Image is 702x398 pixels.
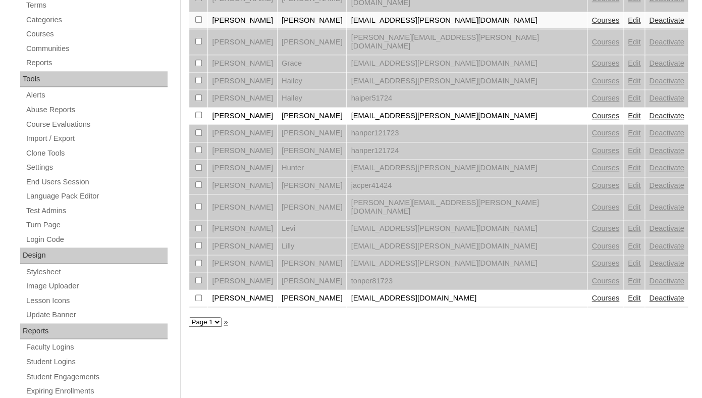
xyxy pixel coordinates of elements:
td: [PERSON_NAME] [208,55,277,72]
a: Deactivate [649,164,684,172]
td: [PERSON_NAME][EMAIL_ADDRESS][PERSON_NAME][DOMAIN_NAME] [347,29,587,55]
a: Deactivate [649,38,684,46]
td: [PERSON_NAME] [208,90,277,107]
a: Deactivate [649,224,684,232]
a: Courses [591,224,619,232]
td: [PERSON_NAME] [208,194,277,220]
a: Deactivate [649,16,684,24]
a: Clone Tools [25,147,168,160]
td: [PERSON_NAME] [278,177,347,194]
td: [PERSON_NAME] [208,220,277,237]
a: Edit [628,146,640,155]
td: [PERSON_NAME] [208,290,277,307]
td: Grace [278,55,347,72]
a: Deactivate [649,146,684,155]
a: Edit [628,294,640,302]
a: Edit [628,94,640,102]
td: Hailey [278,73,347,90]
a: Deactivate [649,277,684,285]
a: » [224,318,228,326]
td: Lilly [278,238,347,255]
a: Edit [628,224,640,232]
td: [PERSON_NAME] [208,160,277,177]
div: Tools [20,71,168,87]
td: [PERSON_NAME] [278,273,347,290]
td: [EMAIL_ADDRESS][PERSON_NAME][DOMAIN_NAME] [347,255,587,272]
a: Edit [628,259,640,267]
td: Hailey [278,90,347,107]
a: Deactivate [649,59,684,67]
a: Courses [591,38,619,46]
a: Courses [591,112,619,120]
td: [PERSON_NAME] [278,108,347,125]
td: hanper121723 [347,125,587,142]
a: Courses [591,164,619,172]
td: [PERSON_NAME] [278,255,347,272]
td: Levi [278,220,347,237]
a: Edit [628,77,640,85]
td: [EMAIL_ADDRESS][PERSON_NAME][DOMAIN_NAME] [347,220,587,237]
a: Deactivate [649,294,684,302]
a: Deactivate [649,77,684,85]
td: [EMAIL_ADDRESS][PERSON_NAME][DOMAIN_NAME] [347,73,587,90]
td: [PERSON_NAME] [208,108,277,125]
a: Language Pack Editor [25,190,168,203]
a: Courses [591,181,619,189]
a: Courses [591,294,619,302]
a: Course Evaluations [25,118,168,131]
td: [PERSON_NAME] [278,125,347,142]
a: Courses [591,77,619,85]
a: Communities [25,42,168,55]
a: Deactivate [649,112,684,120]
td: Hunter [278,160,347,177]
a: Deactivate [649,259,684,267]
a: Update Banner [25,309,168,321]
a: Deactivate [649,242,684,250]
td: [PERSON_NAME] [278,142,347,160]
a: Deactivate [649,181,684,189]
td: tonper81723 [347,273,587,290]
td: [PERSON_NAME] [208,12,277,29]
a: Edit [628,38,640,46]
a: Abuse Reports [25,104,168,116]
a: Courses [591,146,619,155]
div: Design [20,247,168,264]
div: Reports [20,323,168,339]
a: Settings [25,161,168,174]
a: Courses [591,59,619,67]
td: jacper41424 [347,177,587,194]
a: Edit [628,277,640,285]
a: Alerts [25,89,168,102]
td: [EMAIL_ADDRESS][PERSON_NAME][DOMAIN_NAME] [347,238,587,255]
a: Deactivate [649,94,684,102]
a: Lesson Icons [25,294,168,307]
a: Login Code [25,233,168,246]
td: [EMAIL_ADDRESS][PERSON_NAME][DOMAIN_NAME] [347,55,587,72]
td: [PERSON_NAME] [208,238,277,255]
a: Import / Export [25,132,168,145]
td: [PERSON_NAME] [278,290,347,307]
td: [PERSON_NAME] [208,142,277,160]
a: Edit [628,203,640,211]
a: Student Logins [25,356,168,368]
a: Edit [628,16,640,24]
a: Courses [591,94,619,102]
a: Reports [25,57,168,69]
a: Courses [591,277,619,285]
td: [PERSON_NAME] [208,255,277,272]
a: Image Uploader [25,280,168,292]
a: End Users Session [25,176,168,188]
a: Test Admins [25,205,168,217]
a: Deactivate [649,129,684,137]
td: [EMAIL_ADDRESS][DOMAIN_NAME] [347,290,587,307]
a: Edit [628,164,640,172]
td: [PERSON_NAME] [208,273,277,290]
td: [PERSON_NAME] [278,194,347,220]
a: Categories [25,14,168,26]
td: haiper51724 [347,90,587,107]
a: Edit [628,59,640,67]
td: [EMAIL_ADDRESS][PERSON_NAME][DOMAIN_NAME] [347,12,587,29]
a: Courses [591,129,619,137]
a: Courses [591,203,619,211]
a: Student Engagements [25,370,168,383]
